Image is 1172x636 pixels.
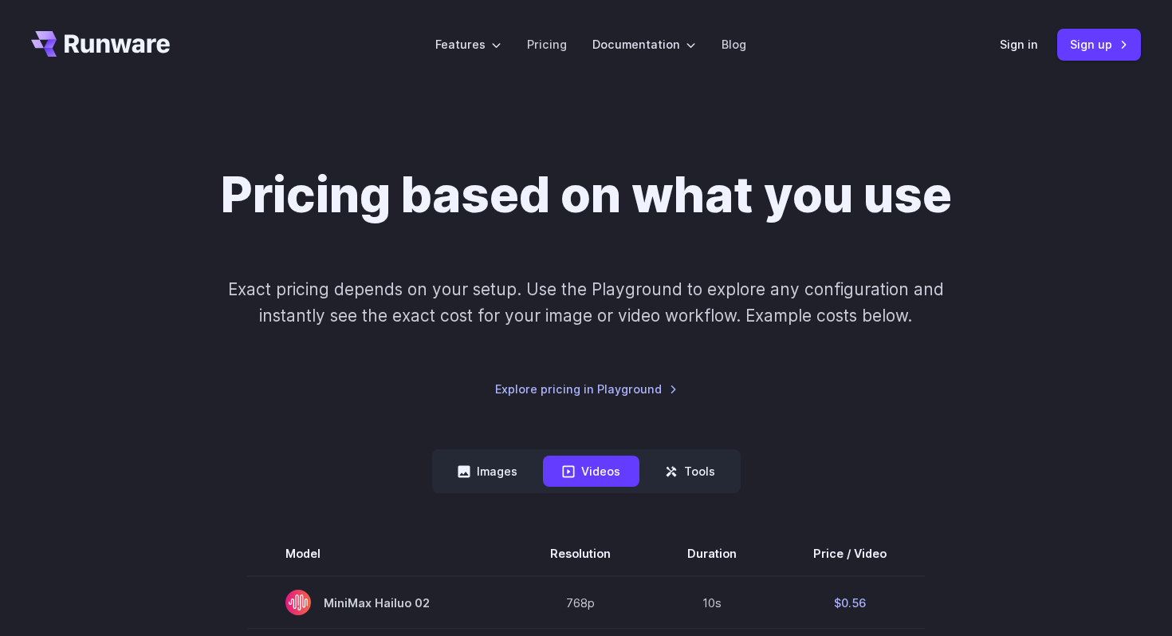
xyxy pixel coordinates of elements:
[247,531,512,576] th: Model
[221,166,952,225] h1: Pricing based on what you use
[649,576,775,629] td: 10s
[439,456,537,487] button: Images
[31,31,170,57] a: Go to /
[1057,29,1141,60] a: Sign up
[285,590,474,615] span: MiniMax Hailuo 02
[527,35,567,53] a: Pricing
[775,576,925,629] td: $0.56
[1000,35,1038,53] a: Sign in
[512,576,649,629] td: 768p
[592,35,696,53] label: Documentation
[512,531,649,576] th: Resolution
[646,456,734,487] button: Tools
[495,380,678,398] a: Explore pricing in Playground
[543,456,639,487] button: Videos
[198,276,974,330] p: Exact pricing depends on your setup. Use the Playground to explore any configuration and instantl...
[775,531,925,576] th: Price / Video
[649,531,775,576] th: Duration
[722,35,746,53] a: Blog
[435,35,501,53] label: Features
